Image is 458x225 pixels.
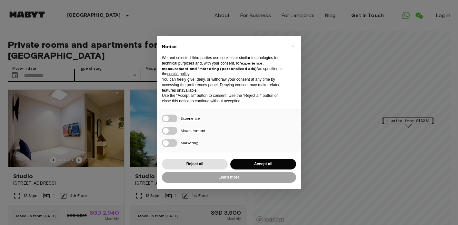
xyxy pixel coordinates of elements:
span: Marketing [181,140,198,145]
button: Reject all [162,159,228,169]
span: × [292,42,294,50]
span: Experience [181,116,200,121]
button: Close this notice [288,41,298,51]
button: Learn more [162,172,296,183]
span: Measurement [181,128,205,133]
p: Use the “Accept all” button to consent. Use the “Reject all” button or close this notice to conti... [162,93,286,104]
p: You can freely give, deny, or withdraw your consent at any time by accessing the preferences pane... [162,77,286,93]
p: We and selected third parties use cookies or similar technologies for technical purposes and, wit... [162,55,286,77]
h2: Notice [162,44,286,50]
button: Accept all [230,159,296,169]
a: cookie policy [167,72,189,76]
strong: experience, measurement and “marketing (personalized ads)” [162,61,264,71]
